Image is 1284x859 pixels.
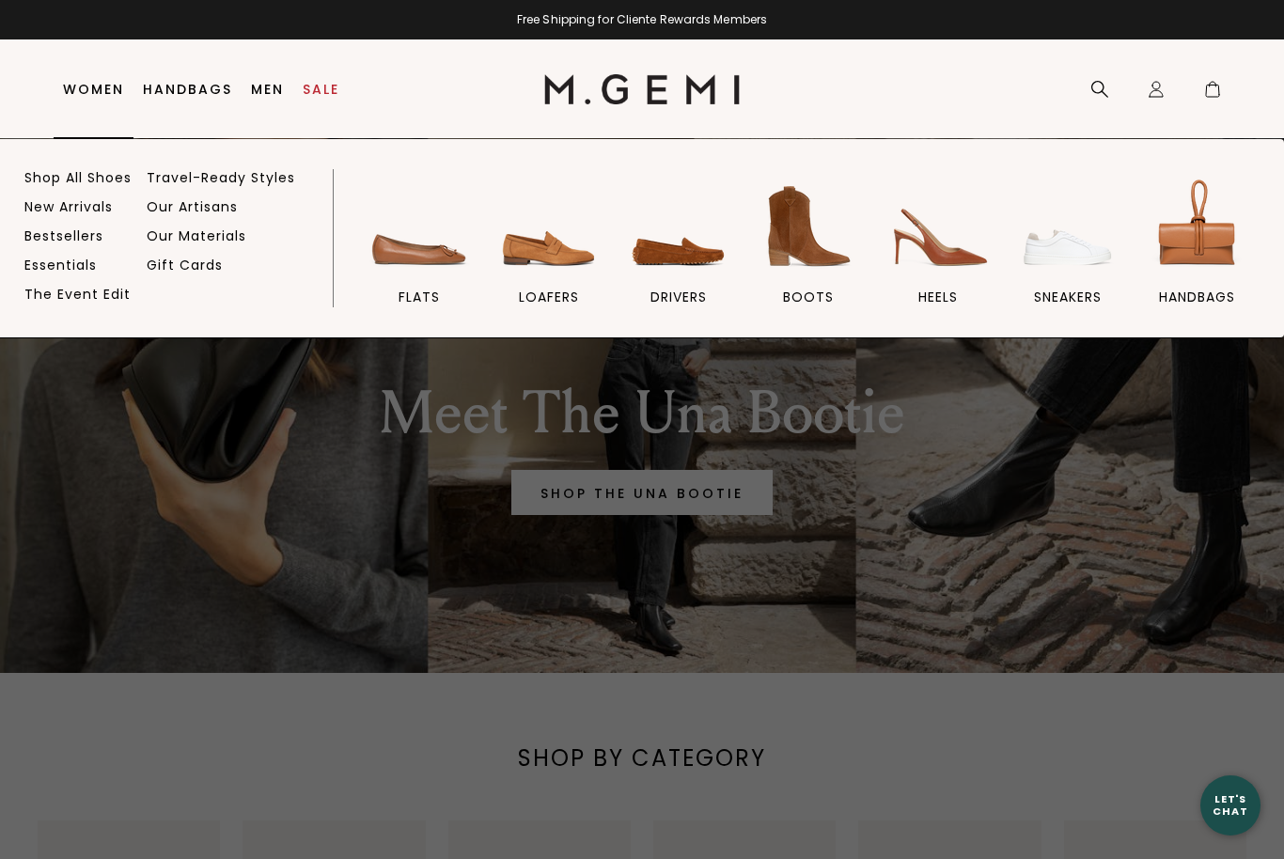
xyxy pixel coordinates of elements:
img: drivers [626,174,731,279]
img: flats [367,174,472,279]
a: sneakers [1005,174,1130,337]
span: handbags [1159,289,1235,305]
img: sneakers [1015,174,1120,279]
div: Let's Chat [1200,793,1261,817]
a: Gift Cards [147,257,223,273]
a: drivers [617,174,742,337]
a: heels [875,174,1000,337]
a: flats [357,174,482,337]
a: BOOTS [746,174,871,337]
span: drivers [650,289,707,305]
span: heels [918,289,958,305]
a: Essentials [24,257,97,273]
img: loafers [496,174,602,279]
a: Travel-Ready Styles [147,169,295,186]
span: BOOTS [783,289,834,305]
img: M.Gemi [544,74,741,104]
a: Handbags [143,82,232,97]
span: loafers [519,289,579,305]
a: Bestsellers [24,227,103,244]
a: Shop All Shoes [24,169,132,186]
img: handbags [1145,174,1250,279]
a: New Arrivals [24,198,113,215]
img: heels [885,174,991,279]
a: Our Materials [147,227,246,244]
a: Men [251,82,284,97]
a: The Event Edit [24,286,131,303]
span: flats [399,289,440,305]
a: Our Artisans [147,198,238,215]
a: loafers [487,174,612,337]
a: handbags [1135,174,1260,337]
span: sneakers [1034,289,1102,305]
img: BOOTS [756,174,861,279]
a: Women [63,82,124,97]
a: Sale [303,82,339,97]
